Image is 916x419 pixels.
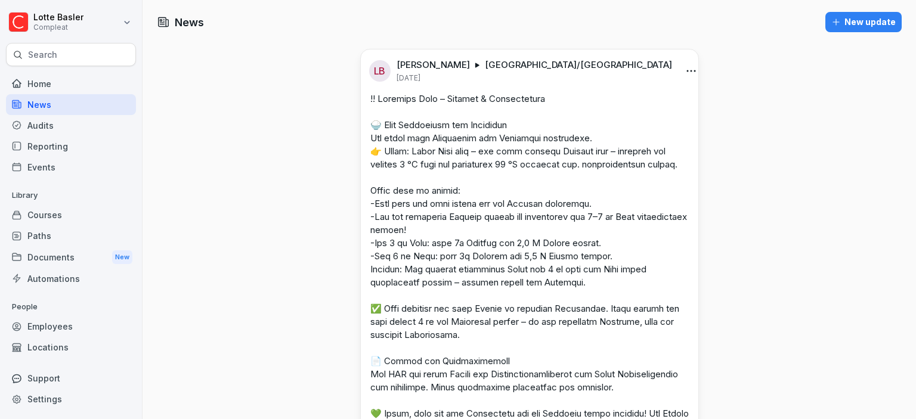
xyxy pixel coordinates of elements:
[6,246,136,268] a: DocumentsNew
[6,297,136,316] p: People
[369,60,391,82] div: LB
[112,250,132,264] div: New
[6,115,136,136] a: Audits
[6,94,136,115] a: News
[485,59,672,71] p: [GEOGRAPHIC_DATA]/[GEOGRAPHIC_DATA]
[6,186,136,205] p: Library
[825,12,902,32] button: New update
[6,389,136,409] a: Settings
[175,14,204,30] h1: News
[6,268,136,289] a: Automations
[33,13,83,23] p: Lotte Basler
[6,225,136,246] a: Paths
[6,246,136,268] div: Documents
[6,337,136,358] a: Locations
[397,73,420,83] p: [DATE]
[6,73,136,94] a: Home
[6,204,136,225] a: Courses
[831,15,896,29] div: New update
[6,157,136,178] a: Events
[6,316,136,337] a: Employees
[6,136,136,157] a: Reporting
[6,368,136,389] div: Support
[28,49,57,61] p: Search
[33,23,83,32] p: Compleat
[397,59,470,71] p: [PERSON_NAME]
